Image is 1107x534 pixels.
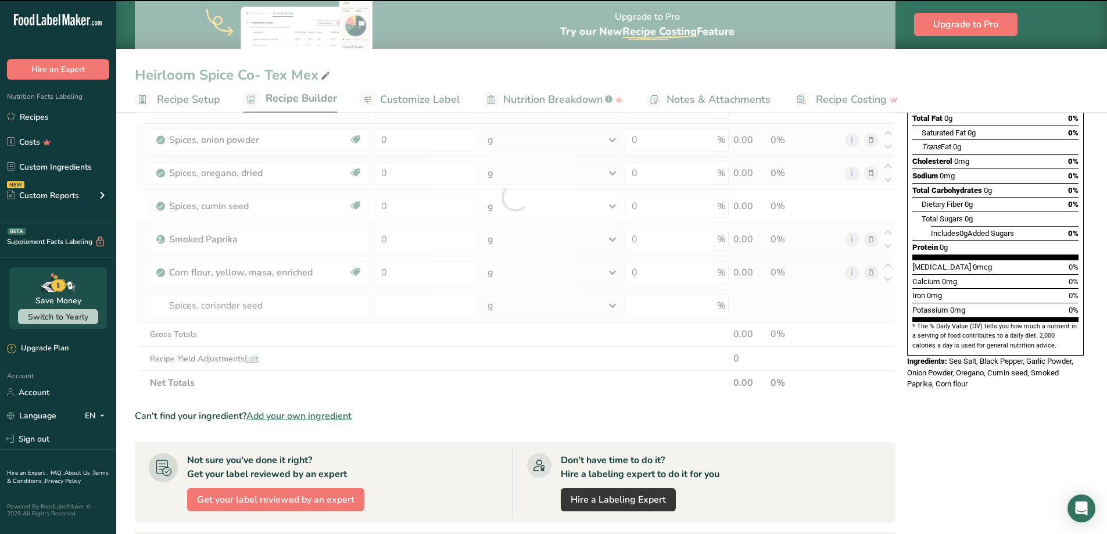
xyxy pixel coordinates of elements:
[1068,200,1079,209] span: 0%
[7,469,48,477] a: Hire an Expert .
[912,306,948,314] span: Potassium
[65,469,92,477] a: About Us .
[907,357,1073,388] span: Sea Salt, Black Pepper, Garlic Powder, Onion Powder, Oregano, Cumin seed, Smoked Paprika, Corn flour
[246,409,352,423] span: Add your own ingredient
[28,311,88,322] span: Switch to Yearly
[35,295,81,307] div: Save Money
[1067,494,1095,522] div: Open Intercom Messenger
[922,214,963,223] span: Total Sugars
[18,309,98,324] button: Switch to Yearly
[940,243,948,252] span: 0g
[933,17,998,31] span: Upgrade to Pro
[922,142,941,151] i: Trans
[45,477,81,485] a: Privacy Policy
[561,453,719,481] div: Don't have time to do it? Hire a labeling expert to do it for you
[953,142,961,151] span: 0g
[1068,171,1079,180] span: 0%
[922,128,966,137] span: Saturated Fat
[7,469,109,485] a: Terms & Conditions .
[965,200,973,209] span: 0g
[7,181,24,188] div: NEW
[931,229,1014,238] span: Includes Added Sugars
[940,171,955,180] span: 0mg
[944,114,952,123] span: 0g
[135,409,895,423] div: Can't find your ingredient?
[973,263,992,271] span: 0mcg
[8,228,26,235] div: BETA
[1069,306,1079,314] span: 0%
[1068,128,1079,137] span: 0%
[7,343,69,354] div: Upgrade Plan
[187,488,364,511] button: Get your label reviewed by an expert
[984,186,992,195] span: 0g
[1068,229,1079,238] span: 0%
[794,87,898,113] a: Recipe Costing
[7,189,79,202] div: Custom Reports
[1069,263,1079,271] span: 0%
[912,263,971,271] span: [MEDICAL_DATA]
[561,488,676,511] a: Hire a Labeling Expert
[942,277,957,286] span: 0mg
[927,291,942,300] span: 0mg
[1069,277,1079,286] span: 0%
[968,128,976,137] span: 0g
[1069,291,1079,300] span: 0%
[914,13,1018,36] button: Upgrade to Pro
[1068,157,1079,166] span: 0%
[7,59,109,80] button: Hire an Expert
[85,408,109,422] div: EN
[965,214,973,223] span: 0g
[51,469,65,477] a: FAQ .
[912,114,943,123] span: Total Fat
[912,243,938,252] span: Protein
[197,493,354,507] span: Get your label reviewed by an expert
[954,157,969,166] span: 0mg
[7,503,109,517] div: Powered By FoodLabelMaker © 2025 All Rights Reserved
[912,171,938,180] span: Sodium
[912,291,925,300] span: Iron
[912,277,940,286] span: Calcium
[907,357,947,365] span: Ingredients:
[1068,114,1079,123] span: 0%
[912,322,1079,350] section: * The % Daily Value (DV) tells you how much a nutrient in a serving of food contributes to a dail...
[7,406,56,426] a: Language
[187,453,347,481] div: Not sure you've done it right? Get your label reviewed by an expert
[950,306,965,314] span: 0mg
[912,157,952,166] span: Cholesterol
[922,200,963,209] span: Dietary Fiber
[959,229,968,238] span: 0g
[922,142,951,151] span: Fat
[912,186,982,195] span: Total Carbohydrates
[1068,186,1079,195] span: 0%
